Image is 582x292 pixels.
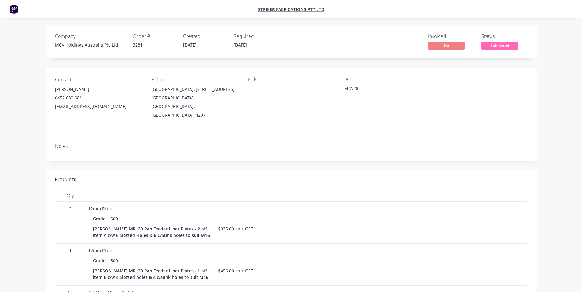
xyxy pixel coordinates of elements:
[344,85,421,94] div: MCV28
[55,189,86,202] div: Qty
[108,214,120,223] div: 500
[93,266,216,282] div: [PERSON_NAME] MR130 Pan Feeder Liner Plates - 1 off item B c/w 4 Slotted holes & 4 c/sunk holes t...
[55,94,141,102] div: 0452 630 681
[258,6,324,12] a: Striker Fabrications Pty Ltd
[88,248,112,253] span: 12mm Plate
[108,256,120,265] div: 500
[57,247,83,254] span: 1
[55,143,527,149] div: Notes
[344,77,431,83] div: PO
[233,42,247,48] span: [DATE]
[248,77,334,83] div: Pick up
[183,33,226,39] div: Created
[93,214,108,223] div: Grade
[151,77,238,83] div: Bill to
[55,102,141,111] div: [EMAIL_ADDRESS][DOMAIN_NAME]
[481,33,527,39] div: Status
[57,205,83,212] span: 2
[183,42,197,48] span: [DATE]
[151,85,238,119] div: [GEOGRAPHIC_DATA], [STREET_ADDRESS][GEOGRAPHIC_DATA], [GEOGRAPHIC_DATA], [GEOGRAPHIC_DATA], 4207
[93,224,216,240] div: [PERSON_NAME] MR130 Pan Feeder Liner Plates - 2 off item A c/w 6 Slotted Holes & 6 C/Sunk holes t...
[151,94,238,119] div: [GEOGRAPHIC_DATA], [GEOGRAPHIC_DATA], [GEOGRAPHIC_DATA], 4207
[428,33,474,39] div: Invoiced
[216,224,256,233] div: $935.00 ea + GST
[55,176,76,183] div: Products
[55,33,125,39] div: Company
[133,42,176,48] div: 3281
[55,77,141,83] div: Contact
[151,85,238,94] div: [GEOGRAPHIC_DATA], [STREET_ADDRESS]
[55,85,141,94] div: [PERSON_NAME]
[55,42,125,48] div: MCV Holdings Australia Pty Ltd
[233,33,276,39] div: Required
[133,33,176,39] div: Order #
[55,85,141,111] div: [PERSON_NAME]0452 630 681[EMAIL_ADDRESS][DOMAIN_NAME]
[93,256,108,265] div: Grade
[88,206,112,212] span: 12mm Plate
[9,5,18,14] img: Factory
[216,266,256,275] div: $456.00 ea + GST
[481,42,518,49] span: Submitted
[428,42,465,49] span: No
